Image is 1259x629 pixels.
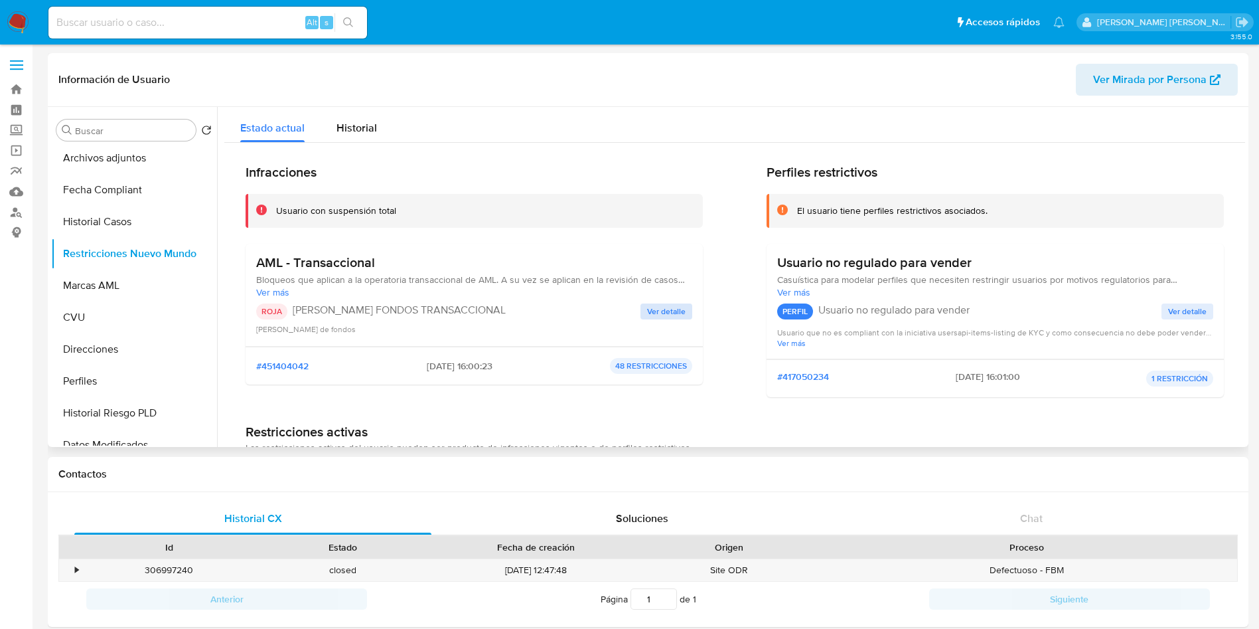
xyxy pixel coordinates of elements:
[652,541,807,554] div: Origen
[601,588,696,610] span: Página de
[51,429,217,461] button: Datos Modificados
[75,125,190,137] input: Buscar
[51,270,217,302] button: Marcas AML
[1235,15,1249,29] a: Salir
[325,16,329,29] span: s
[334,13,362,32] button: search-icon
[439,541,633,554] div: Fecha de creación
[51,142,217,174] button: Archivos adjuntos
[1093,64,1207,96] span: Ver Mirada por Persona
[430,559,642,581] div: [DATE] 12:47:48
[1076,64,1238,96] button: Ver Mirada por Persona
[201,125,212,139] button: Volver al orden por defecto
[1053,17,1065,28] a: Notificaciones
[51,174,217,206] button: Fecha Compliant
[693,592,696,606] span: 1
[51,238,217,270] button: Restricciones Nuevo Mundo
[256,559,430,581] div: closed
[51,365,217,397] button: Perfiles
[826,541,1228,554] div: Proceso
[82,559,256,581] div: 306997240
[51,206,217,238] button: Historial Casos
[1020,511,1043,526] span: Chat
[616,511,668,526] span: Soluciones
[224,511,282,526] span: Historial CX
[58,73,170,86] h1: Información de Usuario
[92,541,247,554] div: Id
[816,559,1237,581] div: Defectuoso - FBM
[58,468,1238,481] h1: Contactos
[62,125,72,135] button: Buscar
[86,588,367,610] button: Anterior
[642,559,816,581] div: Site ODR
[966,15,1040,29] span: Accesos rápidos
[307,16,317,29] span: Alt
[265,541,421,554] div: Estado
[51,397,217,429] button: Historial Riesgo PLD
[929,588,1210,610] button: Siguiente
[51,302,217,333] button: CVU
[1097,16,1231,29] p: sandra.helbardt@mercadolibre.com
[48,14,367,31] input: Buscar usuario o caso...
[51,333,217,365] button: Direcciones
[75,564,78,577] div: •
